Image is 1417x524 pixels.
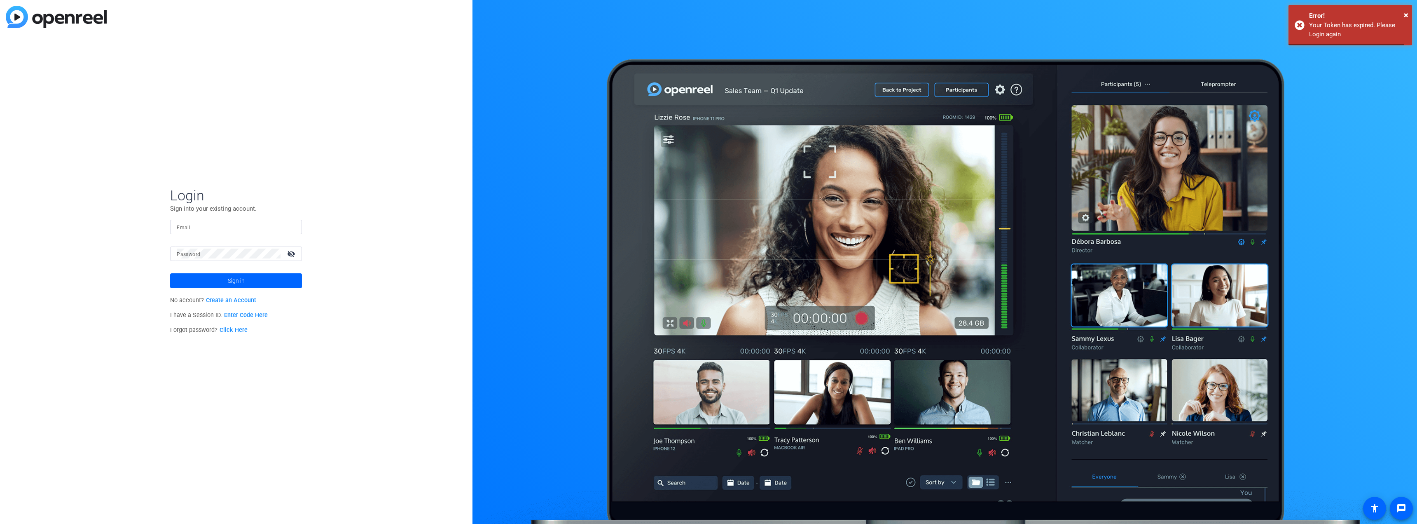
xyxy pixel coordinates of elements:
div: Your Token has expired. Please Login again [1309,21,1406,39]
span: Login [170,187,302,204]
span: I have a Session ID. [170,312,268,319]
span: Sign in [228,270,245,291]
input: Enter Email Address [177,222,295,232]
a: Create an Account [206,297,256,304]
span: Forgot password? [170,327,248,334]
mat-label: Email [177,225,190,230]
a: Click Here [220,327,248,334]
img: blue-gradient.svg [6,6,107,28]
a: Enter Code Here [224,312,268,319]
button: Close [1404,9,1408,21]
span: × [1404,10,1408,20]
mat-icon: visibility_off [282,248,302,260]
mat-icon: accessibility [1370,503,1380,513]
div: Error! [1309,11,1406,21]
p: Sign into your existing account. [170,204,302,213]
mat-icon: message [1396,503,1406,513]
button: Sign in [170,273,302,288]
span: No account? [170,297,256,304]
mat-label: Password [177,251,200,257]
